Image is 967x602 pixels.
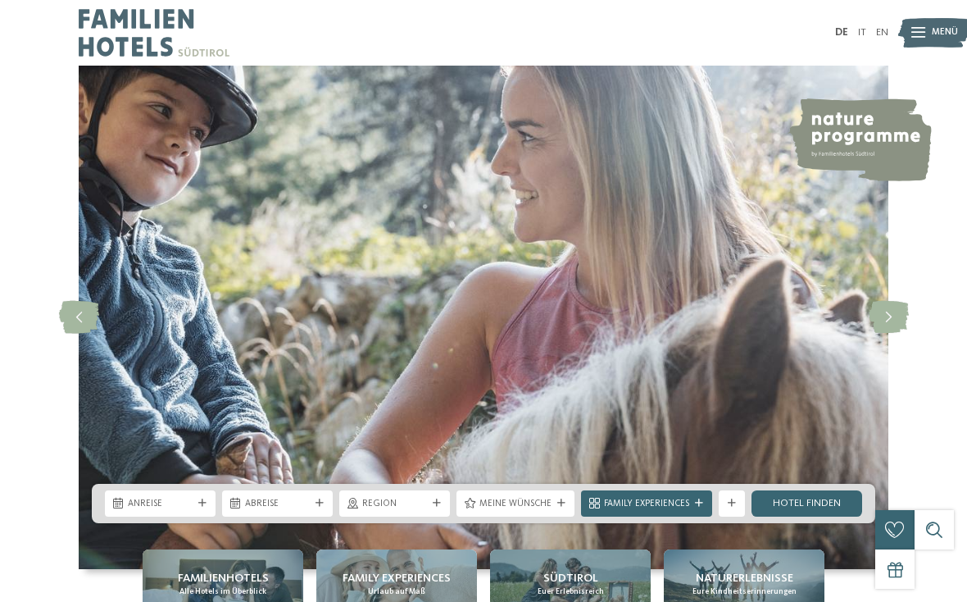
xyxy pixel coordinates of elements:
span: Menü [932,26,958,39]
a: IT [858,27,866,38]
span: Abreise [245,498,310,511]
span: Alle Hotels im Überblick [179,586,266,597]
span: Südtirol [543,570,598,586]
span: Euer Erlebnisreich [538,586,604,597]
img: Familienhotels Südtirol: The happy family places [79,66,888,569]
span: Meine Wünsche [479,498,552,511]
span: Familienhotels [178,570,269,586]
a: DE [835,27,848,38]
a: EN [876,27,888,38]
a: Hotel finden [751,490,862,517]
span: Family Experiences [343,570,451,586]
img: nature programme by Familienhotels Südtirol [788,98,932,181]
span: Eure Kindheitserinnerungen [692,586,797,597]
span: Anreise [128,498,193,511]
span: Naturerlebnisse [696,570,793,586]
span: Region [362,498,427,511]
span: Urlaub auf Maß [368,586,425,597]
span: Family Experiences [604,498,689,511]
